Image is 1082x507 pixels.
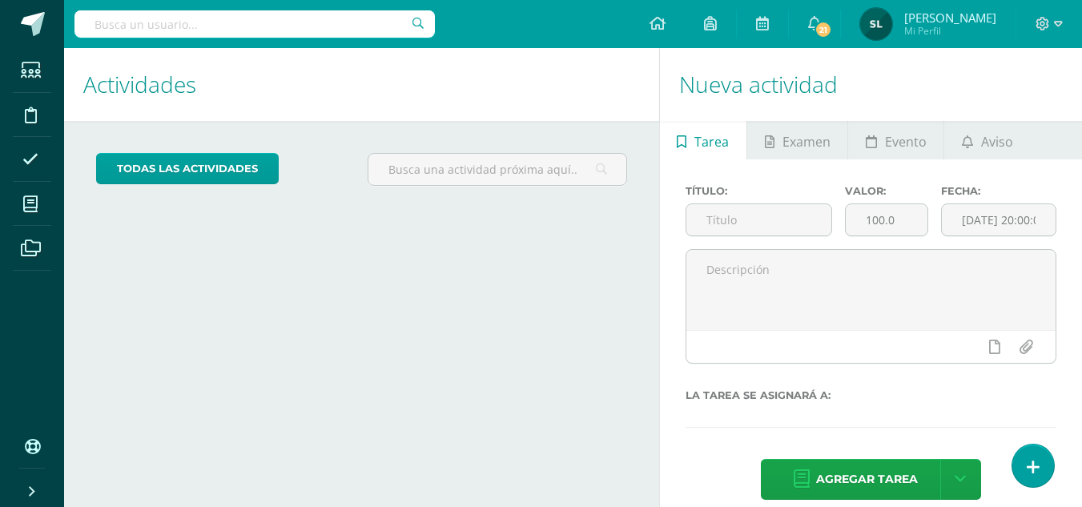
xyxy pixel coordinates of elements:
label: La tarea se asignará a: [686,389,1056,401]
label: Fecha: [941,185,1056,197]
h1: Actividades [83,48,640,121]
a: Examen [747,121,847,159]
input: Título [686,204,832,235]
span: Evento [885,123,927,161]
span: Agregar tarea [816,460,918,499]
label: Valor: [845,185,928,197]
img: 77d0099799e9eceb63e6129de23b17bd.png [860,8,892,40]
input: Busca una actividad próxima aquí... [368,154,625,185]
span: Tarea [694,123,729,161]
input: Puntos máximos [846,204,927,235]
input: Fecha de entrega [942,204,1056,235]
a: Tarea [660,121,746,159]
span: [PERSON_NAME] [904,10,996,26]
span: 21 [815,21,832,38]
input: Busca un usuario... [74,10,435,38]
h1: Nueva actividad [679,48,1063,121]
span: Examen [782,123,831,161]
a: Aviso [944,121,1030,159]
a: todas las Actividades [96,153,279,184]
span: Mi Perfil [904,24,996,38]
a: Evento [848,121,943,159]
span: Aviso [981,123,1013,161]
label: Título: [686,185,833,197]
